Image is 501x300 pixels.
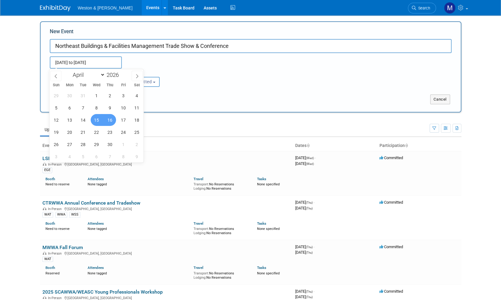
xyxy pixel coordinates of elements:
[306,290,313,293] span: (Thu)
[50,151,62,162] span: May 3, 2026
[295,155,316,160] span: [DATE]
[104,90,116,102] span: April 2, 2026
[194,270,248,280] div: No Reservations No Reservations
[118,151,129,162] span: May 8, 2026
[194,227,209,231] span: Transport:
[64,151,76,162] span: May 4, 2026
[104,102,116,114] span: April 9, 2026
[257,221,266,226] a: Tasks
[55,212,67,217] div: WWA
[50,56,122,69] input: Start Date - End Date
[91,90,103,102] span: April 1, 2026
[194,187,206,191] span: Lodging:
[105,71,123,78] input: Year
[118,90,129,102] span: April 3, 2026
[40,124,76,135] a: Upcoming75
[306,245,313,249] span: (Thu)
[118,69,177,77] div: Participation:
[306,251,313,254] span: (Thu)
[91,102,103,114] span: April 8, 2026
[118,138,129,150] span: May 1, 2026
[45,177,55,181] a: Booth
[379,245,403,249] span: Committed
[315,155,316,160] span: -
[379,200,403,205] span: Committed
[306,201,313,204] span: (Thu)
[42,256,53,262] div: WAT
[64,90,76,102] span: March 30, 2026
[91,151,103,162] span: May 6, 2026
[42,289,163,295] a: 2025 SCAWWA/WEASC Young Professionals Workshop
[194,231,206,235] span: Lodging:
[131,114,143,126] span: April 18, 2026
[70,71,105,79] select: Month
[295,200,314,205] span: [DATE]
[43,162,46,166] img: In-Person Event
[104,126,116,138] span: April 23, 2026
[104,114,116,126] span: April 16, 2026
[91,114,103,126] span: April 15, 2026
[78,5,133,10] span: Weston & [PERSON_NAME]
[306,156,314,160] span: (Wed)
[306,295,313,299] span: (Thu)
[118,126,129,138] span: April 24, 2026
[77,114,89,126] span: April 14, 2026
[257,271,280,275] span: None specified
[257,182,280,186] span: None specified
[91,126,103,138] span: April 22, 2026
[194,181,248,191] div: No Reservations No Reservations
[194,182,209,186] span: Transport:
[42,251,290,255] div: [GEOGRAPHIC_DATA], [GEOGRAPHIC_DATA]
[64,102,76,114] span: April 6, 2026
[42,206,290,211] div: [GEOGRAPHIC_DATA], [GEOGRAPHIC_DATA]
[295,295,313,299] span: [DATE]
[117,83,130,87] span: Fri
[42,245,83,250] a: MWWA Fall Forum
[64,114,76,126] span: April 13, 2026
[48,252,64,255] span: In-Person
[131,151,143,162] span: May 9, 2026
[43,296,46,299] img: In-Person Event
[42,162,290,166] div: [GEOGRAPHIC_DATA], [GEOGRAPHIC_DATA]
[88,270,189,276] div: None tagged
[314,245,314,249] span: -
[43,252,46,255] img: In-Person Event
[50,102,62,114] span: April 5, 2026
[48,207,64,211] span: In-Person
[45,266,55,270] a: Booth
[377,141,461,151] th: Participation
[306,162,314,166] span: (Wed)
[50,90,62,102] span: March 29, 2026
[408,3,436,13] a: Search
[194,177,203,181] a: Travel
[48,296,64,300] span: In-Person
[49,83,63,87] span: Sun
[45,181,79,187] div: Need to reserve
[257,227,280,231] span: None specified
[118,102,129,114] span: April 10, 2026
[405,143,408,148] a: Sort by Participation Type
[295,245,314,249] span: [DATE]
[295,289,314,294] span: [DATE]
[194,221,203,226] a: Travel
[77,138,89,150] span: April 28, 2026
[307,143,310,148] a: Sort by Start Date
[295,161,314,166] span: [DATE]
[76,83,90,87] span: Tue
[50,39,452,53] input: Name of Trade Show / Conference
[88,221,104,226] a: Attendees
[69,212,80,217] div: WSS
[306,207,313,210] span: (Thu)
[293,141,377,151] th: Dates
[314,289,314,294] span: -
[295,206,313,210] span: [DATE]
[42,167,52,173] div: EGE
[131,126,143,138] span: April 25, 2026
[131,102,143,114] span: April 11, 2026
[50,138,62,150] span: April 26, 2026
[103,83,117,87] span: Thu
[50,69,109,77] div: Attendance / Format:
[77,102,89,114] span: April 7, 2026
[45,270,79,276] div: Reserved
[194,226,248,235] div: No Reservations No Reservations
